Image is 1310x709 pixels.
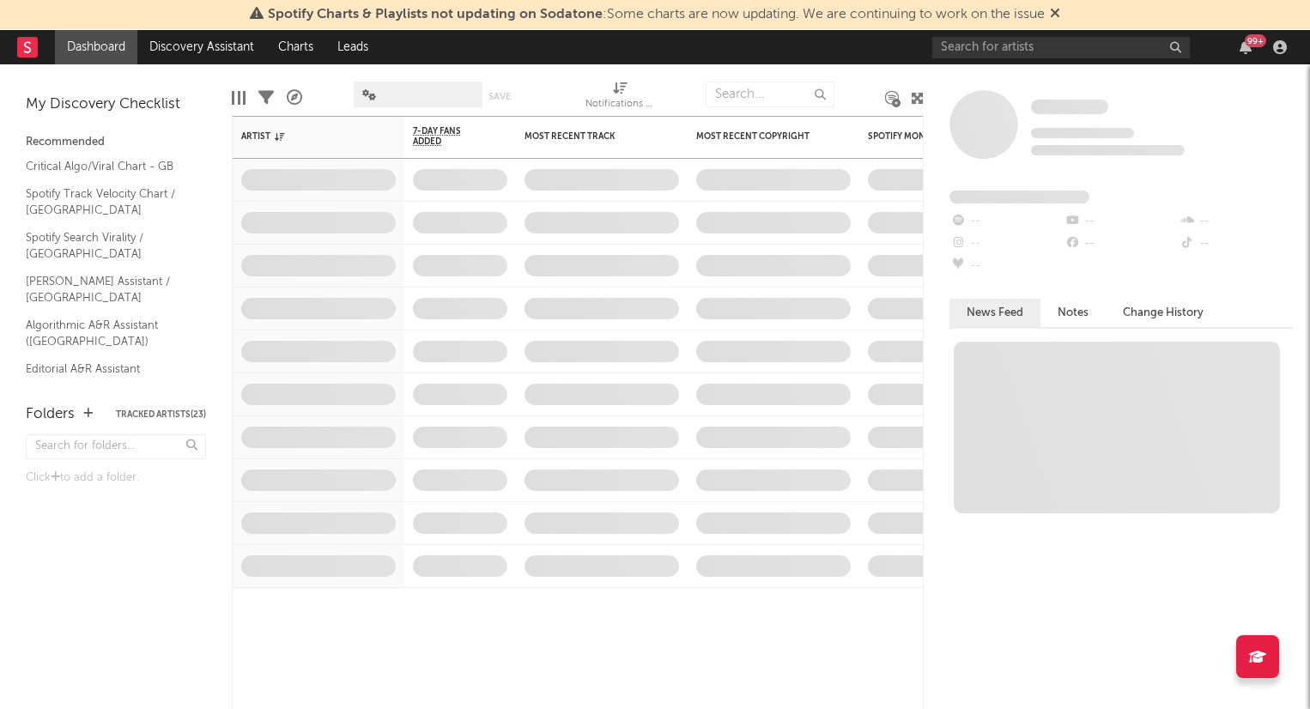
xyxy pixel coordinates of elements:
[1031,145,1185,155] span: 0 fans last week
[585,73,654,123] div: Notifications (Artist)
[1245,34,1266,47] div: 99 +
[949,210,1064,233] div: --
[26,94,206,115] div: My Discovery Checklist
[488,92,511,101] button: Save
[232,73,246,123] div: Edit Columns
[26,316,189,351] a: Algorithmic A&R Assistant ([GEOGRAPHIC_DATA])
[696,131,825,142] div: Most Recent Copyright
[413,126,482,147] span: 7-Day Fans Added
[26,434,206,459] input: Search for folders...
[949,191,1089,203] span: Fans Added by Platform
[706,82,834,107] input: Search...
[26,360,189,395] a: Editorial A&R Assistant ([GEOGRAPHIC_DATA])
[868,131,997,142] div: Spotify Monthly Listeners
[26,468,206,488] div: Click to add a folder.
[266,30,325,64] a: Charts
[932,37,1190,58] input: Search for artists
[26,185,189,220] a: Spotify Track Velocity Chart / [GEOGRAPHIC_DATA]
[268,8,603,21] span: Spotify Charts & Playlists not updating on Sodatone
[26,132,206,153] div: Recommended
[1031,100,1108,114] span: Some Artist
[1064,233,1178,255] div: --
[1040,299,1106,327] button: Notes
[325,30,380,64] a: Leads
[26,272,189,307] a: [PERSON_NAME] Assistant / [GEOGRAPHIC_DATA]
[55,30,137,64] a: Dashboard
[137,30,266,64] a: Discovery Assistant
[258,73,274,123] div: Filters
[268,8,1045,21] span: : Some charts are now updating. We are continuing to work on the issue
[1050,8,1060,21] span: Dismiss
[949,255,1064,277] div: --
[1031,128,1134,138] span: Tracking Since: [DATE]
[287,73,302,123] div: A&R Pipeline
[241,131,370,142] div: Artist
[949,233,1064,255] div: --
[1031,99,1108,116] a: Some Artist
[585,94,654,115] div: Notifications (Artist)
[26,228,189,264] a: Spotify Search Virality / [GEOGRAPHIC_DATA]
[26,157,189,176] a: Critical Algo/Viral Chart - GB
[1064,210,1178,233] div: --
[1240,40,1252,54] button: 99+
[949,299,1040,327] button: News Feed
[525,131,653,142] div: Most Recent Track
[116,410,206,419] button: Tracked Artists(23)
[1179,233,1293,255] div: --
[1106,299,1221,327] button: Change History
[1179,210,1293,233] div: --
[26,404,75,425] div: Folders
